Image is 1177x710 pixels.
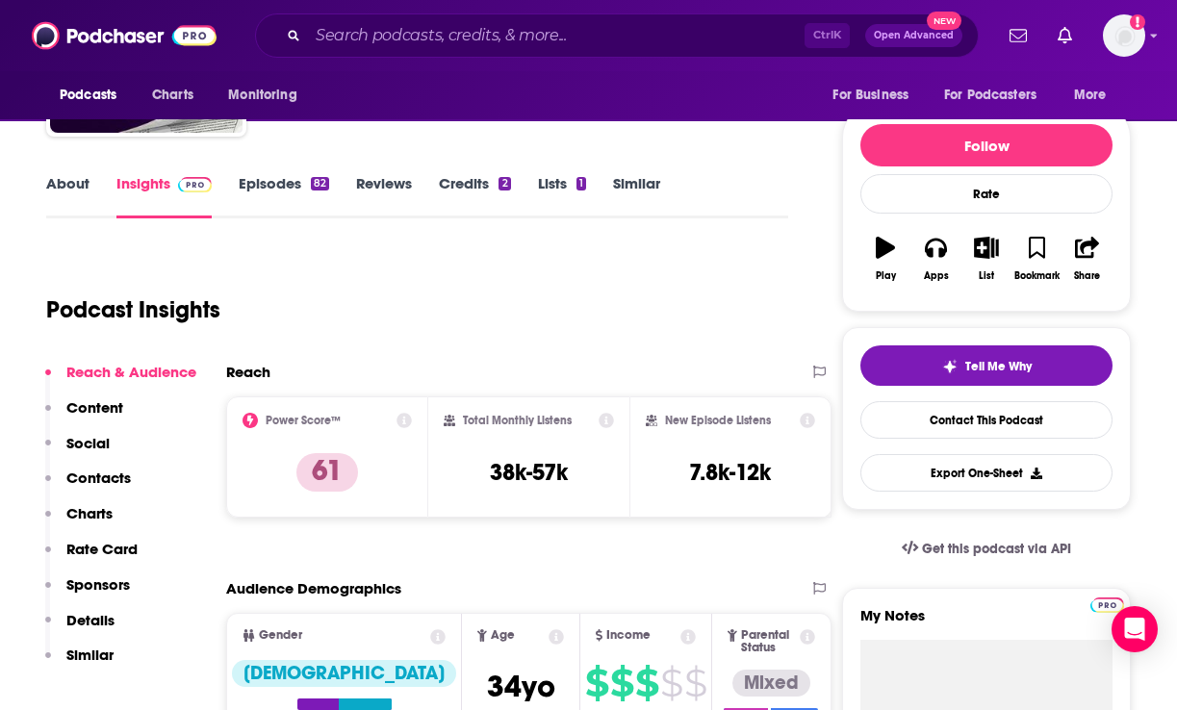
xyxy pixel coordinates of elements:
span: Podcasts [60,82,116,109]
button: Content [45,398,123,434]
svg: Add a profile image [1130,14,1145,30]
button: open menu [932,77,1064,114]
img: Podchaser Pro [178,177,212,192]
h2: New Episode Listens [665,414,771,427]
span: Parental Status [741,629,796,654]
a: Contact This Podcast [860,401,1113,439]
a: Get this podcast via API [886,525,1087,572]
img: tell me why sparkle [942,359,958,374]
button: Export One-Sheet [860,454,1113,492]
a: Lists1 [538,174,586,218]
a: Reviews [356,174,412,218]
button: Contacts [45,469,131,504]
span: $ [684,668,706,698]
p: Similar [66,646,114,664]
p: Social [66,434,110,452]
div: 82 [311,177,329,190]
p: Rate Card [66,540,138,558]
button: Rate Card [45,540,138,575]
a: Charts [140,77,205,114]
input: Search podcasts, credits, & more... [308,20,805,51]
a: Show notifications dropdown [1002,19,1035,52]
a: Similar [613,174,660,218]
button: open menu [819,77,933,114]
label: My Notes [860,606,1113,640]
span: New [927,12,961,30]
span: For Business [832,82,908,109]
h2: Power Score™ [266,414,341,427]
button: Sponsors [45,575,130,611]
a: Pro website [1090,595,1124,613]
span: Get this podcast via API [922,541,1071,557]
span: Gender [259,629,302,642]
a: Credits2 [439,174,510,218]
div: [DEMOGRAPHIC_DATA] [232,660,456,687]
button: List [961,224,1011,293]
span: Income [606,629,651,642]
button: Social [45,434,110,469]
button: Play [860,224,910,293]
h3: 38k-57k [490,458,568,487]
button: Apps [910,224,960,293]
span: Ctrl K [805,23,850,48]
div: Mixed [732,670,810,697]
p: Content [66,398,123,417]
span: Charts [152,82,193,109]
button: Follow [860,124,1113,166]
button: Reach & Audience [45,363,196,398]
div: Open Intercom Messenger [1112,606,1158,652]
a: Show notifications dropdown [1050,19,1080,52]
a: Episodes82 [239,174,329,218]
span: $ [660,668,682,698]
img: Podchaser Pro [1090,597,1124,613]
h2: Audience Demographics [226,579,401,597]
p: 61 [296,453,358,492]
h2: Total Monthly Listens [463,414,572,427]
div: 2 [499,177,510,190]
img: User Profile [1103,14,1145,57]
p: Details [66,611,115,629]
h2: Reach [226,363,270,381]
span: For Podcasters [944,82,1036,109]
p: Contacts [66,469,131,487]
p: Charts [66,504,113,522]
span: Age [491,629,515,642]
button: open menu [215,77,321,114]
span: Logged in as kkneafsey [1103,14,1145,57]
div: Apps [924,270,949,282]
div: Play [876,270,896,282]
div: Rate [860,174,1113,214]
button: Details [45,611,115,647]
button: Charts [45,504,113,540]
span: Monitoring [228,82,296,109]
span: $ [635,668,658,698]
img: Podchaser - Follow, Share and Rate Podcasts [32,17,217,54]
div: Search podcasts, credits, & more... [255,13,979,58]
p: Sponsors [66,575,130,594]
button: open menu [1061,77,1131,114]
div: Share [1074,270,1100,282]
div: 1 [576,177,586,190]
button: Bookmark [1011,224,1062,293]
button: Similar [45,646,114,681]
button: tell me why sparkleTell Me Why [860,345,1113,386]
div: Bookmark [1014,270,1060,282]
span: More [1074,82,1107,109]
button: Open AdvancedNew [865,24,962,47]
div: List [979,270,994,282]
button: open menu [46,77,141,114]
span: 34 yo [487,668,555,705]
span: Tell Me Why [965,359,1032,374]
a: InsightsPodchaser Pro [116,174,212,218]
span: $ [585,668,608,698]
button: Share [1062,224,1113,293]
p: Reach & Audience [66,363,196,381]
span: $ [610,668,633,698]
h1: Podcast Insights [46,295,220,324]
h3: 7.8k-12k [689,458,771,487]
a: About [46,174,90,218]
span: Open Advanced [874,31,954,40]
button: Show profile menu [1103,14,1145,57]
